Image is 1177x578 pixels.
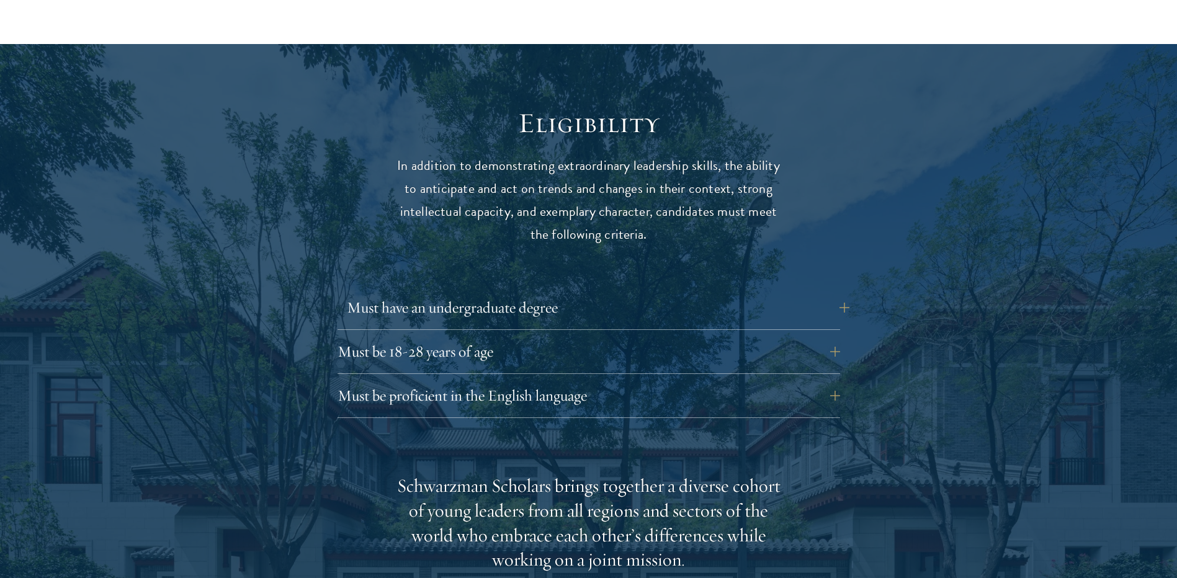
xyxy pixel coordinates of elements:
p: In addition to demonstrating extraordinary leadership skills, the ability to anticipate and act o... [396,154,781,246]
h2: Eligibility [396,106,781,141]
button: Must be 18-28 years of age [338,337,840,367]
button: Must be proficient in the English language [338,381,840,411]
button: Must have an undergraduate degree [347,293,849,322]
div: Schwarzman Scholars brings together a diverse cohort of young leaders from all regions and sector... [396,474,781,573]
